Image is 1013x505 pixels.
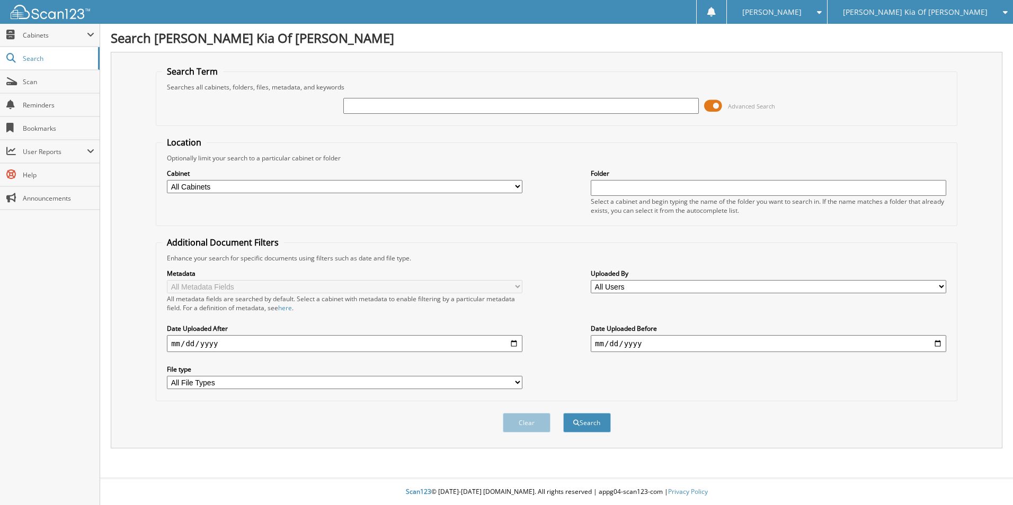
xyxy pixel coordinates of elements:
span: Announcements [23,194,94,203]
span: Help [23,170,94,179]
legend: Location [162,137,207,148]
h1: Search [PERSON_NAME] Kia Of [PERSON_NAME] [111,29,1002,47]
span: Scan123 [406,487,431,496]
input: start [167,335,522,352]
input: end [591,335,946,352]
div: Searches all cabinets, folders, files, metadata, and keywords [162,83,952,92]
span: Advanced Search [728,102,775,110]
span: Scan [23,77,94,86]
label: Date Uploaded After [167,324,522,333]
a: here [278,303,292,312]
img: scan123-logo-white.svg [11,5,90,19]
label: Metadata [167,269,522,278]
span: Bookmarks [23,124,94,133]
div: All metadata fields are searched by default. Select a cabinet with metadata to enable filtering b... [167,294,522,312]
label: Uploaded By [591,269,946,278]
button: Search [563,413,611,432]
a: Privacy Policy [668,487,708,496]
legend: Search Term [162,66,223,77]
span: Cabinets [23,31,87,40]
span: [PERSON_NAME] Kia Of [PERSON_NAME] [843,9,988,15]
label: Cabinet [167,169,522,178]
span: [PERSON_NAME] [742,9,802,15]
div: © [DATE]-[DATE] [DOMAIN_NAME]. All rights reserved | appg04-scan123-com | [100,479,1013,505]
div: Optionally limit your search to a particular cabinet or folder [162,154,952,163]
span: Reminders [23,101,94,110]
legend: Additional Document Filters [162,237,284,248]
button: Clear [503,413,550,432]
label: File type [167,365,522,374]
span: User Reports [23,147,87,156]
div: Enhance your search for specific documents using filters such as date and file type. [162,254,952,263]
span: Search [23,54,93,63]
label: Date Uploaded Before [591,324,946,333]
div: Select a cabinet and begin typing the name of the folder you want to search in. If the name match... [591,197,946,215]
label: Folder [591,169,946,178]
